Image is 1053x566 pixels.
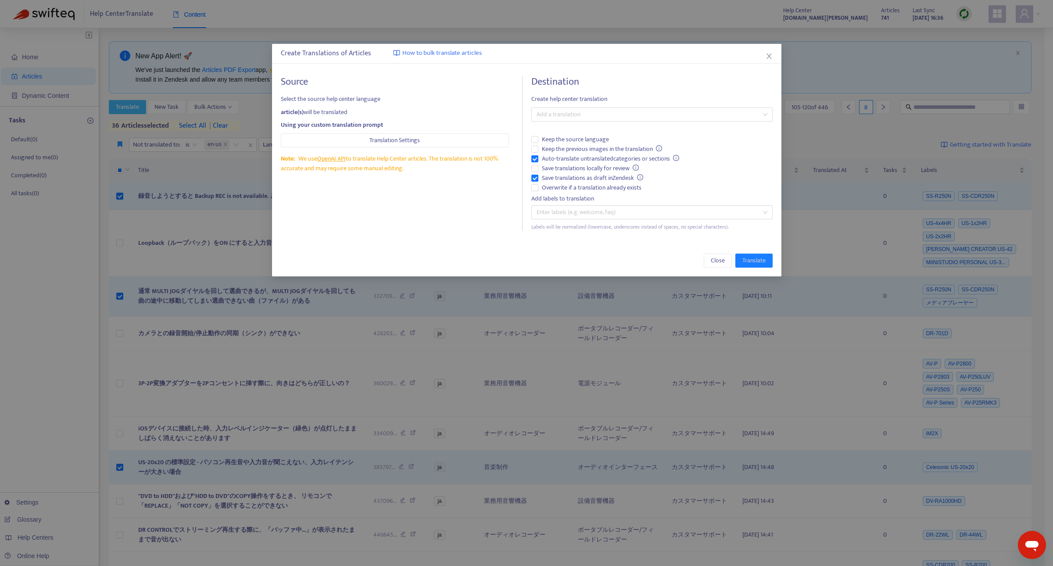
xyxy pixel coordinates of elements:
[531,223,772,231] div: Labels will be normalized (lowercase, underscores instead of spaces, no special characters).
[633,165,639,171] span: info-circle
[281,120,509,130] div: Using your custom translation prompt
[538,164,642,173] span: Save translations locally for review
[317,154,345,164] a: OpenAI API
[281,107,304,117] strong: article(s)
[369,136,420,145] span: Translation Settings
[673,155,679,161] span: info-circle
[281,107,509,117] div: will be translated
[281,48,773,59] div: Create Translations of Articles
[735,254,773,268] button: Translate
[766,53,773,60] span: close
[393,48,482,58] a: How to bulk translate articles
[393,50,400,57] img: image-link
[711,256,725,265] span: Close
[281,133,509,147] button: Translation Settings
[531,194,772,204] div: Add labels to translation
[402,48,482,58] span: How to bulk translate articles
[764,51,774,61] button: Close
[538,154,683,164] span: Auto-translate untranslated categories or sections
[704,254,732,268] button: Close
[656,145,662,151] span: info-circle
[531,94,772,104] span: Create help center translation
[538,144,666,154] span: Keep the previous images in the translation
[538,173,647,183] span: Save translations as draft in Zendesk
[1018,531,1046,559] iframe: メッセージングウィンドウの起動ボタン、進行中の会話
[531,76,772,88] h4: Destination
[637,174,643,180] span: info-circle
[281,154,295,164] span: Note:
[281,154,509,173] div: We use to translate Help Center articles. The translation is not 100% accurate and may require so...
[281,94,509,104] span: Select the source help center language
[281,76,509,88] h4: Source
[538,135,612,144] span: Keep the source language
[538,183,645,193] span: Overwrite if a translation already exists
